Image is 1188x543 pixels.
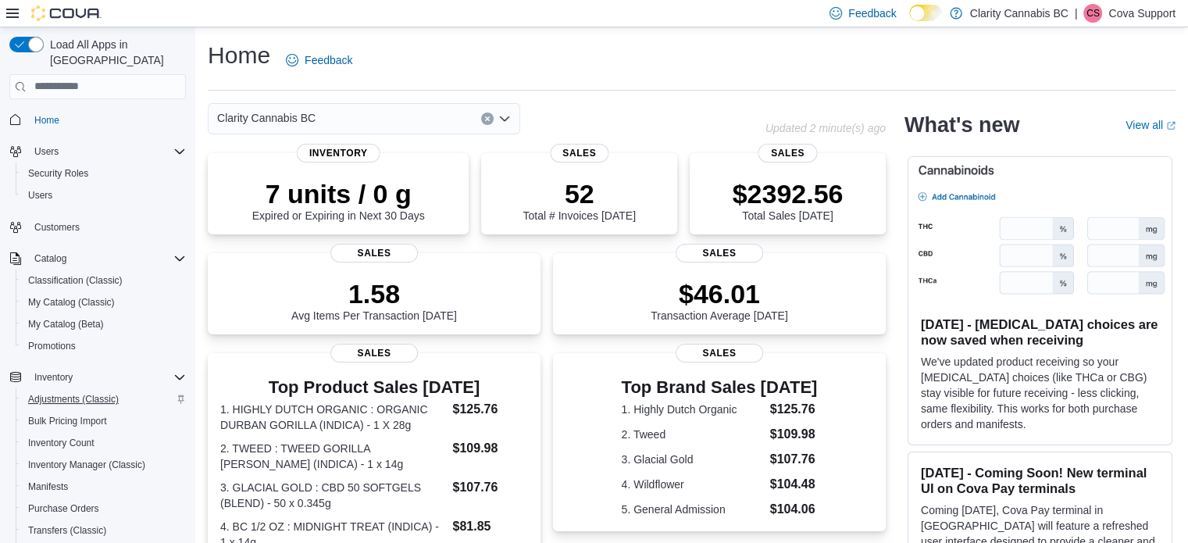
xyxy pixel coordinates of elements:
[770,475,818,494] dd: $104.48
[16,498,192,520] button: Purchase Orders
[498,113,511,125] button: Open list of options
[622,452,764,467] dt: 3. Glacial Gold
[16,335,192,357] button: Promotions
[3,248,192,270] button: Catalog
[217,109,316,127] span: Clarity Cannabis BC
[1166,121,1176,130] svg: External link
[1126,119,1176,131] a: View allExternal link
[452,439,527,458] dd: $109.98
[22,315,186,334] span: My Catalog (Beta)
[622,427,764,442] dt: 2. Tweed
[208,40,270,71] h1: Home
[22,271,186,290] span: Classification (Classic)
[22,337,82,355] a: Promotions
[22,477,186,496] span: Manifests
[765,122,886,134] p: Updated 2 minute(s) ago
[28,437,95,449] span: Inventory Count
[291,278,457,322] div: Avg Items Per Transaction [DATE]
[28,217,186,237] span: Customers
[770,400,818,419] dd: $125.76
[305,52,352,68] span: Feedback
[28,189,52,202] span: Users
[34,371,73,384] span: Inventory
[28,340,76,352] span: Promotions
[770,500,818,519] dd: $104.06
[220,441,446,472] dt: 2. TWEED : TWEED GORILLA [PERSON_NAME] (INDICA) - 1 x 14g
[22,499,186,518] span: Purchase Orders
[452,517,527,536] dd: $81.85
[28,368,186,387] span: Inventory
[3,109,192,131] button: Home
[921,316,1159,348] h3: [DATE] - [MEDICAL_DATA] choices are now saved when receiving
[28,415,107,427] span: Bulk Pricing Import
[16,454,192,476] button: Inventory Manager (Classic)
[31,5,102,21] img: Cova
[34,221,80,234] span: Customers
[280,45,359,76] a: Feedback
[904,113,1019,138] h2: What's new
[28,480,68,493] span: Manifests
[676,244,763,263] span: Sales
[921,354,1159,432] p: We've updated product receiving so your [MEDICAL_DATA] choices (like THCa or CBG) stay visible fo...
[22,293,186,312] span: My Catalog (Classic)
[297,144,380,163] span: Inventory
[16,163,192,184] button: Security Roles
[1075,4,1078,23] p: |
[22,412,113,430] a: Bulk Pricing Import
[22,521,186,540] span: Transfers (Classic)
[28,111,66,130] a: Home
[28,274,123,287] span: Classification (Classic)
[622,378,818,397] h3: Top Brand Sales [DATE]
[16,313,192,335] button: My Catalog (Beta)
[523,178,635,209] p: 52
[28,249,73,268] button: Catalog
[452,478,527,497] dd: $107.76
[22,164,95,183] a: Security Roles
[252,178,425,222] div: Expired or Expiring in Next 30 Days
[3,366,192,388] button: Inventory
[1086,4,1100,23] span: CS
[22,390,186,409] span: Adjustments (Classic)
[220,402,446,433] dt: 1. HIGHLY DUTCH ORGANIC : ORGANIC DURBAN GORILLA (INDICA) - 1 X 28g
[22,390,125,409] a: Adjustments (Classic)
[28,368,79,387] button: Inventory
[481,113,494,125] button: Clear input
[770,450,818,469] dd: $107.76
[16,184,192,206] button: Users
[22,164,186,183] span: Security Roles
[3,216,192,238] button: Customers
[16,410,192,432] button: Bulk Pricing Import
[28,142,65,161] button: Users
[28,296,115,309] span: My Catalog (Classic)
[22,412,186,430] span: Bulk Pricing Import
[28,249,186,268] span: Catalog
[28,393,119,405] span: Adjustments (Classic)
[22,521,112,540] a: Transfers (Classic)
[28,110,186,130] span: Home
[34,252,66,265] span: Catalog
[16,388,192,410] button: Adjustments (Classic)
[28,318,104,330] span: My Catalog (Beta)
[220,378,528,397] h3: Top Product Sales [DATE]
[28,459,145,471] span: Inventory Manager (Classic)
[22,477,74,496] a: Manifests
[34,145,59,158] span: Users
[550,144,608,163] span: Sales
[622,502,764,517] dt: 5. General Admission
[16,520,192,541] button: Transfers (Classic)
[291,278,457,309] p: 1.58
[16,270,192,291] button: Classification (Classic)
[758,144,817,163] span: Sales
[770,425,818,444] dd: $109.98
[651,278,788,322] div: Transaction Average [DATE]
[651,278,788,309] p: $46.01
[22,293,121,312] a: My Catalog (Classic)
[44,37,186,68] span: Load All Apps in [GEOGRAPHIC_DATA]
[22,434,101,452] a: Inventory Count
[1108,4,1176,23] p: Cova Support
[921,465,1159,496] h3: [DATE] - Coming Soon! New terminal UI on Cova Pay terminals
[22,455,152,474] a: Inventory Manager (Classic)
[34,114,59,127] span: Home
[16,476,192,498] button: Manifests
